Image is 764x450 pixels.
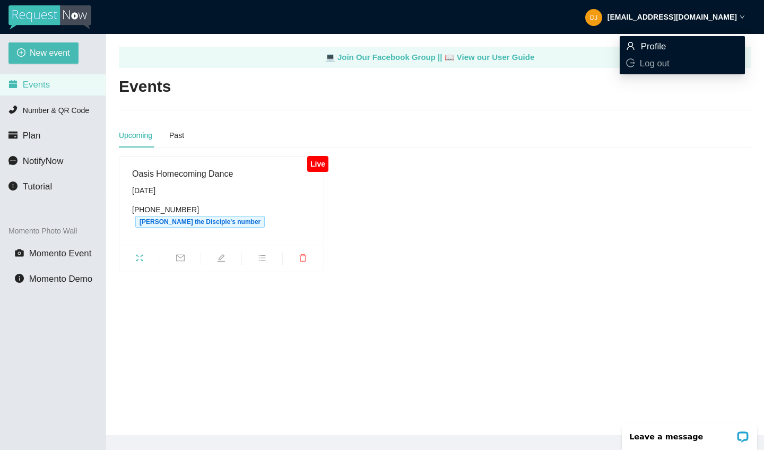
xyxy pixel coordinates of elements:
[132,204,311,228] div: [PHONE_NUMBER]
[160,254,201,265] span: mail
[132,167,311,180] div: Oasis Homecoming Dance
[119,254,160,265] span: fullscreen
[17,48,25,58] span: plus-circle
[15,274,24,283] span: info-circle
[135,216,265,228] span: [PERSON_NAME] the Disciple's number
[607,13,737,21] strong: [EMAIL_ADDRESS][DOMAIN_NAME]
[8,181,18,191] span: info-circle
[29,274,92,284] span: Momento Demo
[23,80,50,90] span: Events
[119,129,152,141] div: Upcoming
[201,254,241,265] span: edit
[119,76,171,98] h2: Events
[445,53,455,62] span: laptop
[242,254,282,265] span: bars
[585,9,602,26] img: 55a64adef94d41fca6eeaa2690a25b69
[29,248,92,258] span: Momento Event
[325,53,335,62] span: laptop
[8,156,18,165] span: message
[23,181,52,192] span: Tutorial
[8,131,18,140] span: credit-card
[15,248,24,257] span: camera
[640,58,670,68] span: Log out
[615,417,764,450] iframe: LiveChat chat widget
[325,53,445,62] a: laptop Join Our Facebook Group ||
[626,58,635,67] span: logout
[8,42,79,64] button: plus-circleNew event
[8,5,91,30] img: RequestNow
[23,156,63,166] span: NotifyNow
[8,105,18,114] span: phone
[283,254,324,265] span: delete
[740,14,745,20] span: down
[23,131,41,141] span: Plan
[626,41,635,50] span: user
[641,41,666,51] span: Profile
[307,156,328,172] div: Live
[23,106,89,115] span: Number & QR Code
[132,185,311,196] div: [DATE]
[169,129,184,141] div: Past
[30,46,70,59] span: New event
[8,80,18,89] span: calendar
[445,53,535,62] a: laptop View our User Guide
